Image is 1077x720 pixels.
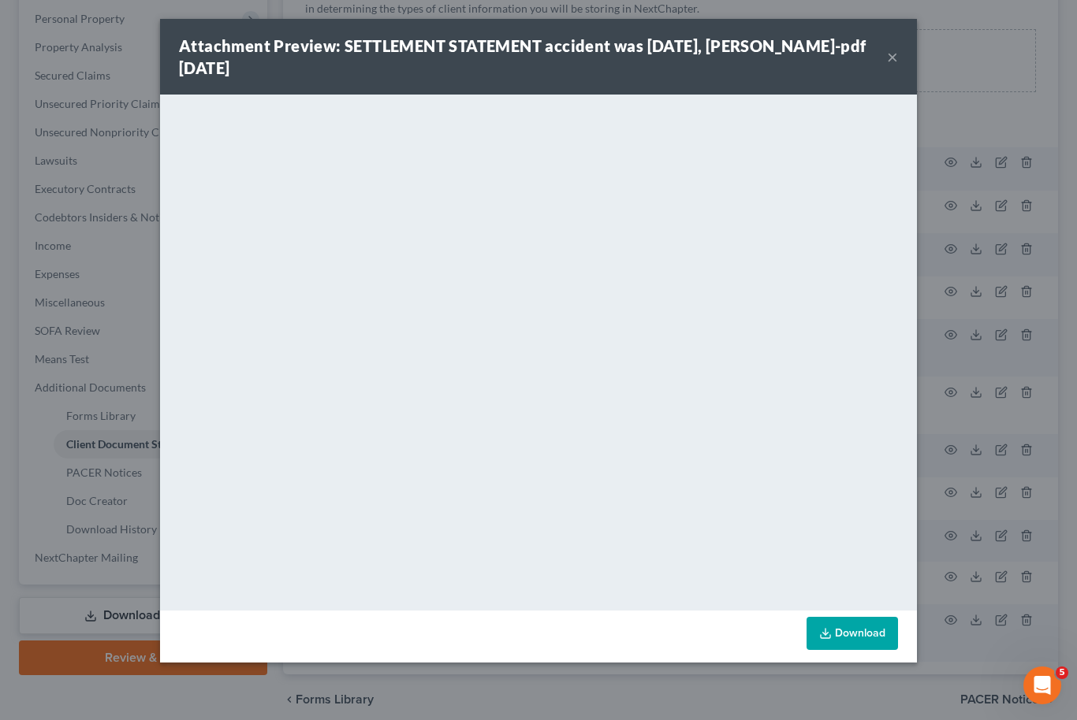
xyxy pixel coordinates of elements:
iframe: <object ng-attr-data='[URL][DOMAIN_NAME]' type='application/pdf' width='100%' height='650px'></ob... [160,95,917,607]
span: 5 [1056,666,1068,679]
a: Download [807,617,898,650]
button: × [887,47,898,66]
strong: Attachment Preview: SETTLEMENT STATEMENT accident was [DATE], [PERSON_NAME]-pdf [DATE] [179,36,866,77]
iframe: Intercom live chat [1023,666,1061,704]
